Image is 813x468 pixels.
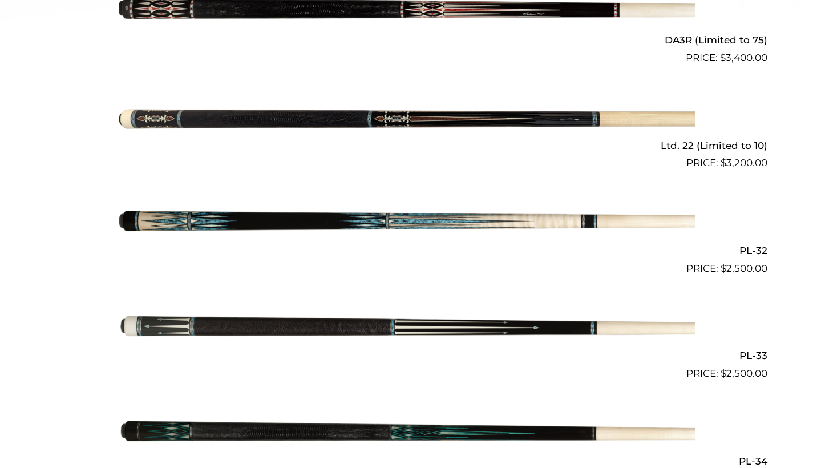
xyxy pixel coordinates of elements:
span: $ [721,157,726,168]
bdi: 2,500.00 [721,263,767,274]
span: $ [721,263,726,274]
bdi: 3,200.00 [721,157,767,168]
h2: PL-32 [46,240,767,261]
a: PL-33 $2,500.00 [46,281,767,381]
h2: Ltd. 22 (Limited to 10) [46,135,767,156]
a: PL-32 $2,500.00 [46,175,767,276]
span: $ [720,52,726,63]
img: PL-33 [119,281,695,377]
h2: PL-33 [46,345,767,366]
h2: DA3R (Limited to 75) [46,30,767,51]
img: PL-32 [119,175,695,271]
span: $ [721,368,726,379]
a: Ltd. 22 (Limited to 10) $3,200.00 [46,70,767,171]
bdi: 2,500.00 [721,368,767,379]
bdi: 3,400.00 [720,52,767,63]
img: Ltd. 22 (Limited to 10) [119,70,695,166]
